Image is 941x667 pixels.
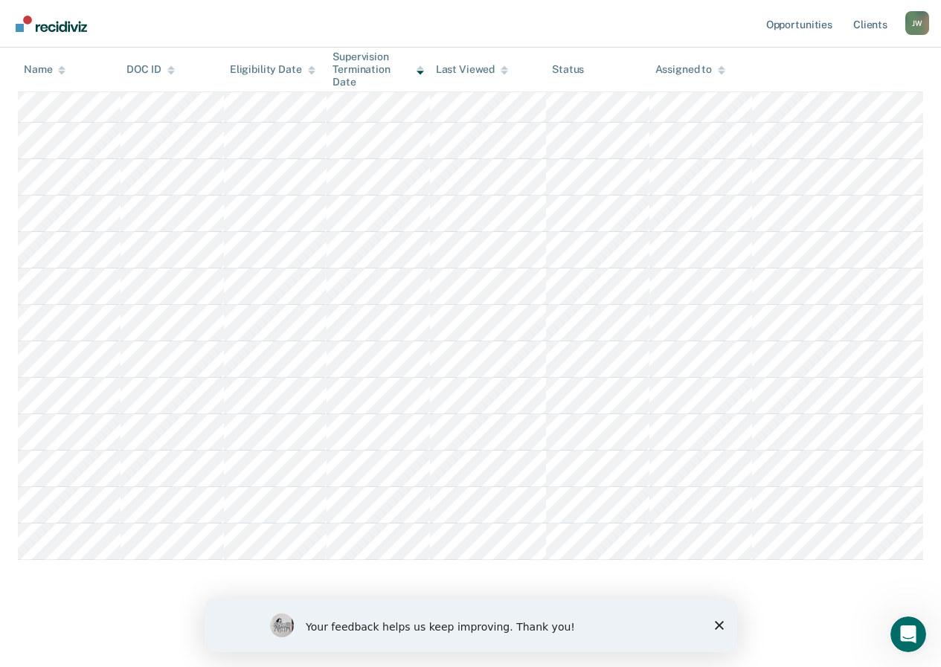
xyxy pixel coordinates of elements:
[126,63,174,76] div: DOC ID
[205,599,737,652] iframe: Survey by Kim from Recidiviz
[24,63,65,76] div: Name
[436,63,508,76] div: Last Viewed
[333,51,423,88] div: Supervision Termination Date
[905,11,929,35] button: Profile dropdown button
[905,11,929,35] div: J W
[890,616,926,652] iframe: Intercom live chat
[230,63,315,76] div: Eligibility Date
[655,63,725,76] div: Assigned to
[16,16,87,32] img: Recidiviz
[552,63,584,76] div: Status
